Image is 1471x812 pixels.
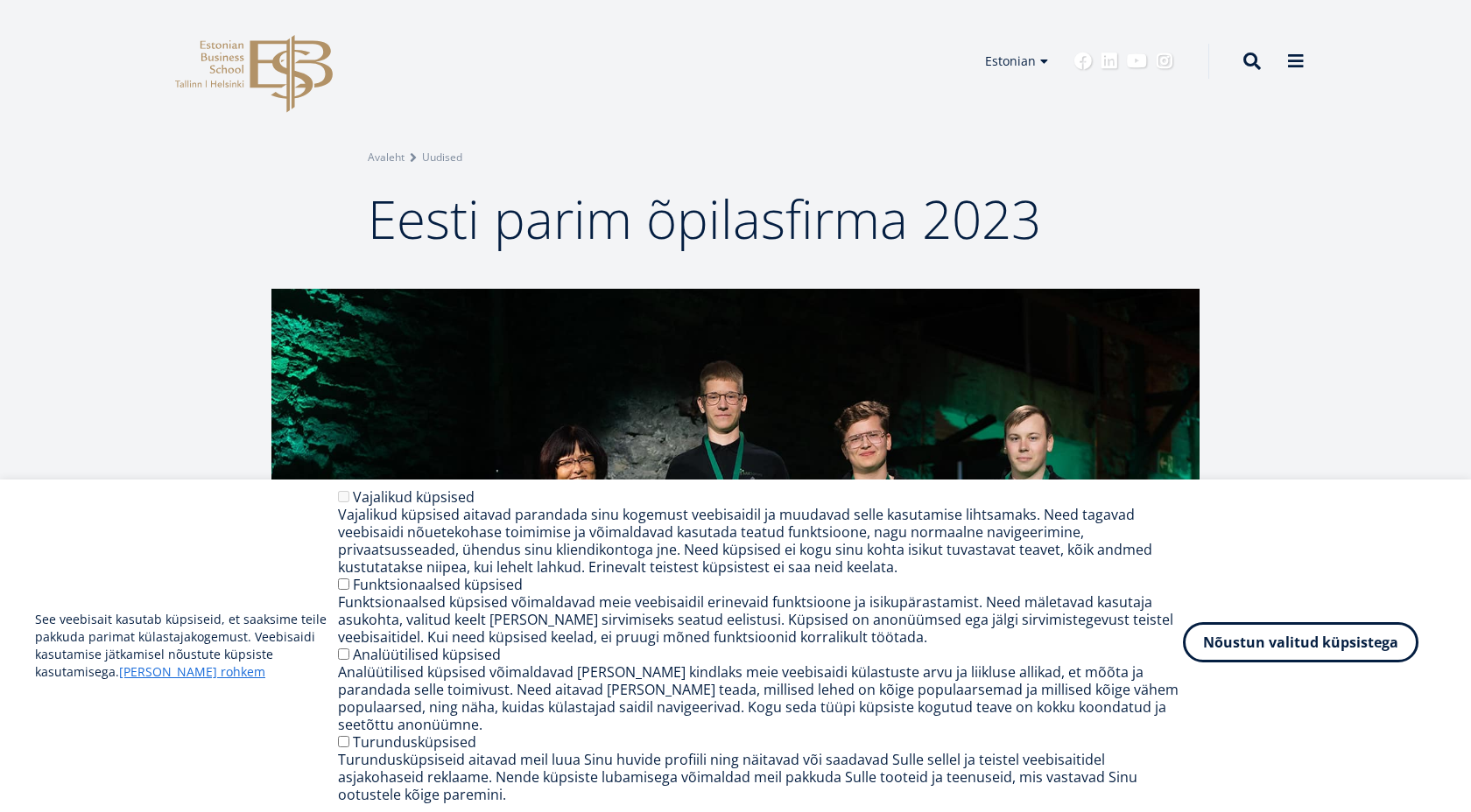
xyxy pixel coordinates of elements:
a: Linkedin [1101,52,1118,70]
button: Nõustun valitud küpsistega [1183,622,1418,662]
label: Vajalikud küpsised [353,487,475,507]
a: Avaleht [368,149,405,166]
label: Analüütilised küpsised [353,645,501,664]
a: [PERSON_NAME] rohkem [119,663,265,681]
div: Vajalikud küpsised aitavad parandada sinu kogemust veebisaidil ja muudavad selle kasutamise lihts... [338,506,1183,576]
div: Funktsionaalsed küpsised võimaldavad meie veebisaidil erinevaid funktsioone ja isikupärastamist. ... [338,593,1183,646]
div: Turundusküpsiseid aitavad meil luua Sinu huvide profiili ning näitavad või saadavad Sulle sellel ... [338,751,1183,803]
a: Facebook [1074,52,1092,70]
a: Uudised [422,149,462,166]
div: Analüütilised küpsised võimaldavad [PERSON_NAME] kindlaks meie veebisaidi külastuste arvu ja liik... [338,663,1183,733]
a: Youtube [1127,52,1147,70]
a: Instagram [1156,52,1173,70]
p: See veebisait kasutab küpsiseid, et saaksime teile pakkuda parimat külastajakogemust. Veebisaidi ... [35,611,338,681]
label: Funktsionaalsed küpsised [353,575,523,594]
span: Eesti parim õpilasfirma 2023 [368,183,1041,255]
label: Turundusküpsised [353,732,476,752]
